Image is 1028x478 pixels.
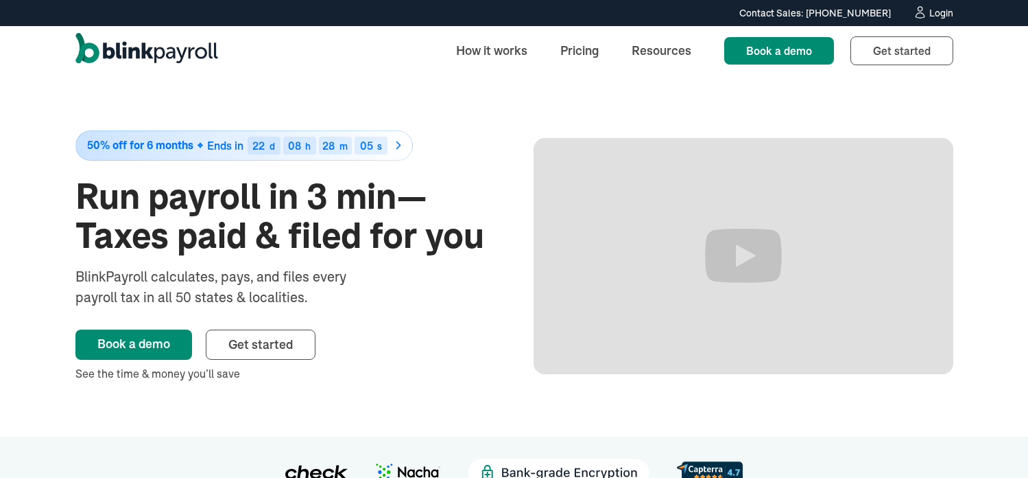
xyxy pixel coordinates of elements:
[621,36,702,65] a: Resources
[288,139,301,152] span: 08
[305,141,311,151] div: h
[75,365,495,382] div: See the time & money you’ll save
[534,138,953,374] iframe: Run Payroll in 3 min with BlinkPayroll
[75,130,495,161] a: 50% off for 6 monthsEnds in22d08h28m05s
[929,8,953,18] div: Login
[207,139,243,152] span: Ends in
[322,139,335,152] span: 28
[850,36,953,65] a: Get started
[206,330,315,360] a: Get started
[913,5,953,21] a: Login
[360,139,373,152] span: 05
[75,266,383,308] div: BlinkPayroll calculates, pays, and files every payroll tax in all 50 states & localities.
[549,36,610,65] a: Pricing
[873,44,931,58] span: Get started
[270,141,275,151] div: d
[75,33,218,69] a: home
[252,139,265,152] span: 22
[339,141,348,151] div: m
[746,44,812,58] span: Book a demo
[377,141,382,151] div: s
[87,139,193,151] span: 50% off for 6 months
[739,6,891,21] div: Contact Sales: [PHONE_NUMBER]
[800,330,1028,478] iframe: Chat Widget
[445,36,538,65] a: How it works
[75,330,192,360] a: Book a demo
[228,337,293,352] span: Get started
[75,177,495,255] h1: Run payroll in 3 min—Taxes paid & filed for you
[724,37,834,65] a: Book a demo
